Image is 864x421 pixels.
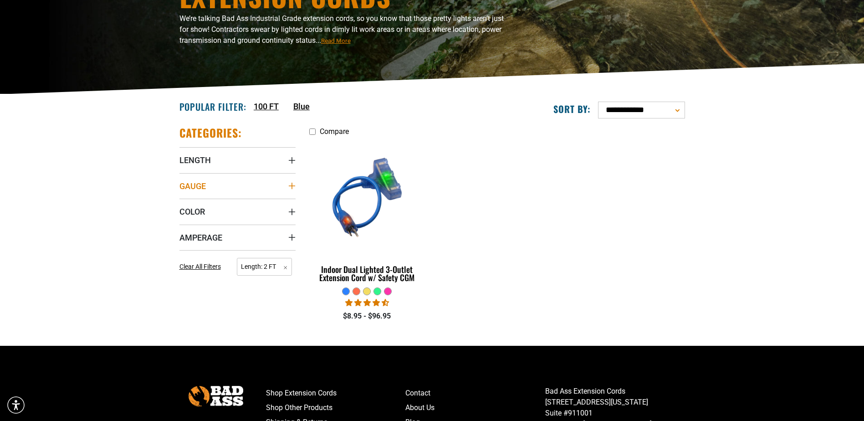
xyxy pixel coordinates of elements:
[179,262,225,272] a: Clear All Filters
[179,147,296,173] summary: Length
[309,311,425,322] div: $8.95 - $96.95
[179,206,205,217] span: Color
[405,386,545,400] a: Contact
[179,263,221,270] span: Clear All Filters
[179,13,512,46] p: We’re talking Bad Ass Industrial Grade extension cords, so you know that those pretty lights aren...
[237,262,292,271] a: Length: 2 FT
[266,386,406,400] a: Shop Extension Cords
[321,37,351,44] span: Read More
[254,100,279,113] a: 100 FT
[189,386,243,406] img: Bad Ass Extension Cords
[179,181,206,191] span: Gauge
[266,400,406,415] a: Shop Other Products
[293,100,310,113] a: Blue
[179,225,296,250] summary: Amperage
[553,103,591,115] label: Sort by:
[345,298,389,307] span: 4.33 stars
[309,265,425,282] div: Indoor Dual Lighted 3-Outlet Extension Cord w/ Safety CGM
[179,126,242,140] h2: Categories:
[179,173,296,199] summary: Gauge
[405,400,545,415] a: About Us
[179,155,211,165] span: Length
[179,101,246,113] h2: Popular Filter:
[309,140,425,287] a: blue Indoor Dual Lighted 3-Outlet Extension Cord w/ Safety CGM
[179,232,222,243] span: Amperage
[237,258,292,276] span: Length: 2 FT
[179,199,296,224] summary: Color
[320,127,349,136] span: Compare
[310,145,424,250] img: blue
